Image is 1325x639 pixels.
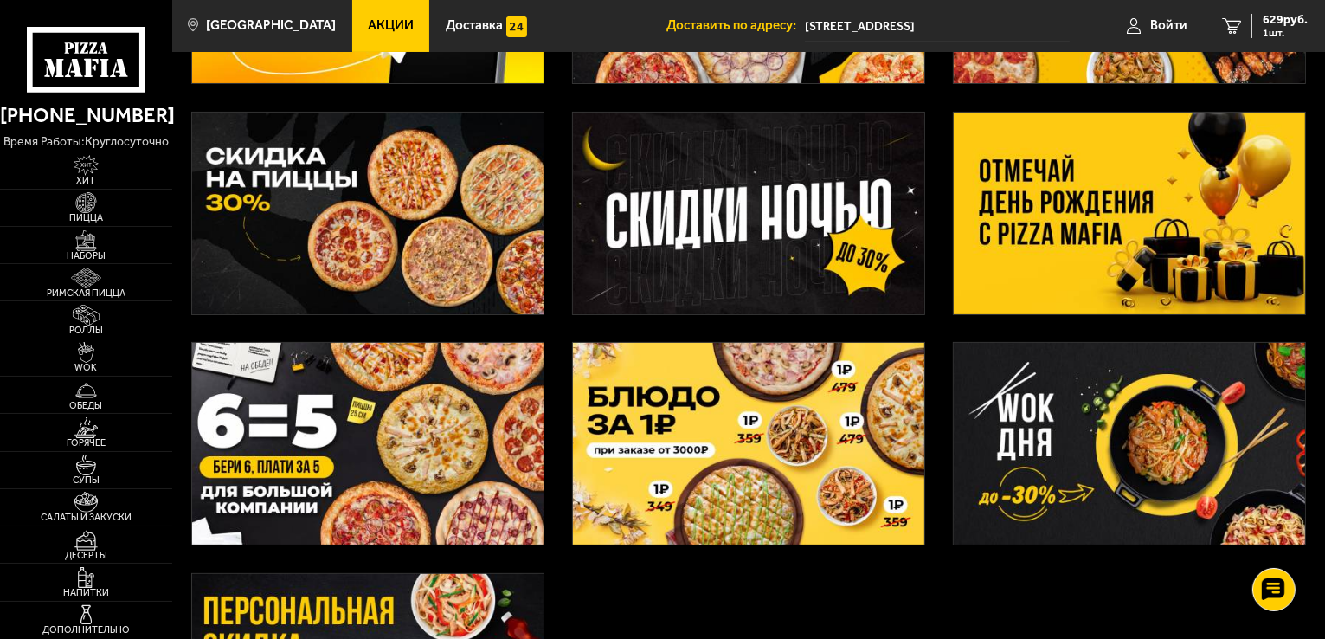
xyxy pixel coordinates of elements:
span: [GEOGRAPHIC_DATA] [206,19,336,32]
span: 1 шт. [1263,28,1308,38]
input: Ваш адрес доставки [805,10,1070,42]
span: Войти [1150,19,1187,32]
span: Акции [368,19,414,32]
span: Доставить по адресу: [666,19,805,32]
span: 629 руб. [1263,14,1308,26]
img: 15daf4d41897b9f0e9f617042186c801.svg [506,16,527,37]
span: Доставка [446,19,503,32]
